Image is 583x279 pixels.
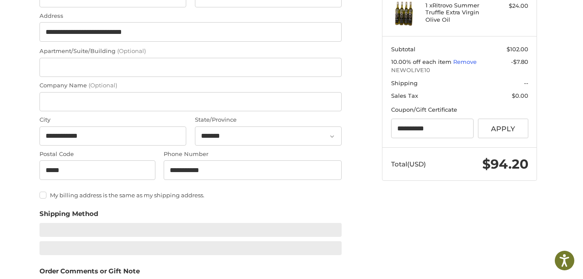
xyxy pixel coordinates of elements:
span: $102.00 [507,46,528,53]
span: Shipping [391,80,418,86]
span: $0.00 [512,92,528,99]
span: -- [524,80,528,86]
label: Company Name [40,81,342,90]
label: Address [40,12,342,20]
label: My billing address is the same as my shipping address. [40,192,342,199]
small: (Optional) [117,47,146,54]
label: Postal Code [40,150,155,159]
small: (Optional) [89,82,117,89]
h4: 1 x Ritrovo Summer Truffle Extra Virgin Olive Oil [425,2,492,23]
span: 10.00% off each item [391,58,453,65]
span: NEWOLIVE10 [391,66,528,75]
label: Apartment/Suite/Building [40,47,342,56]
label: City [40,116,186,124]
legend: Shipping Method [40,209,98,223]
span: $94.20 [482,156,528,172]
span: Subtotal [391,46,415,53]
label: Phone Number [164,150,342,159]
div: $24.00 [494,2,528,10]
input: Gift Certificate or Coupon Code [391,119,474,138]
div: Coupon/Gift Certificate [391,106,528,114]
p: We're away right now. Please check back later! [12,13,98,20]
span: -$7.80 [511,58,528,65]
span: Total (USD) [391,160,426,168]
label: State/Province [195,116,342,124]
button: Apply [478,119,528,138]
button: Open LiveChat chat widget [100,11,110,22]
span: Sales Tax [391,92,418,99]
a: Remove [453,58,477,65]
